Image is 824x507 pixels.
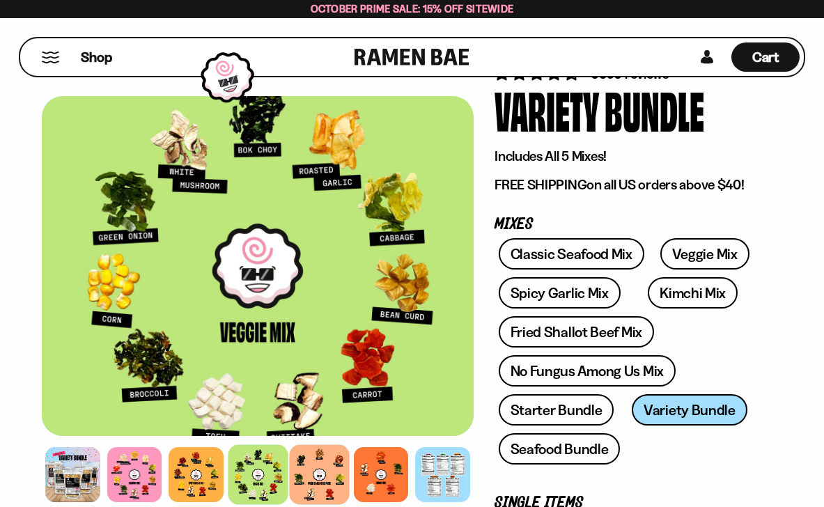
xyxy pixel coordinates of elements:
a: Veggie Mix [660,238,749,270]
div: Cart [731,38,800,76]
a: Seafood Bundle [499,433,621,465]
p: Mixes [495,218,761,231]
a: Classic Seafood Mix [499,238,644,270]
strong: FREE SHIPPING [495,176,586,193]
a: Fried Shallot Beef Mix [499,316,654,348]
div: Bundle [605,84,704,136]
p: on all US orders above $40! [495,176,761,194]
a: Spicy Garlic Mix [499,277,621,309]
p: Includes All 5 Mixes! [495,148,761,165]
span: Shop [81,48,112,67]
div: Variety [495,84,599,136]
button: Mobile Menu Trigger [41,52,60,63]
a: Shop [81,42,112,72]
span: Cart [752,49,779,65]
a: No Fungus Among Us Mix [499,355,676,387]
span: October Prime Sale: 15% off Sitewide [311,2,514,15]
a: Kimchi Mix [648,277,738,309]
a: Starter Bundle [499,394,614,426]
